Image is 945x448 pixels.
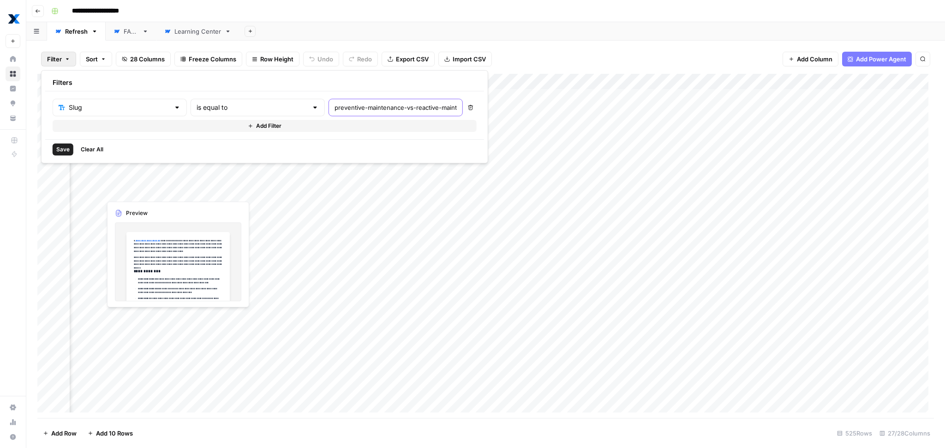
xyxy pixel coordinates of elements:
[45,74,484,91] div: Filters
[124,27,138,36] div: FAQs
[303,52,339,66] button: Undo
[260,54,293,64] span: Row Height
[82,426,138,441] button: Add 10 Rows
[81,145,103,154] span: Clear All
[174,52,242,66] button: Freeze Columns
[833,426,876,441] div: 525 Rows
[382,52,435,66] button: Export CSV
[317,54,333,64] span: Undo
[47,22,106,41] a: Refresh
[96,429,133,438] span: Add 10 Rows
[842,52,912,66] button: Add Power Agent
[65,27,88,36] div: Refresh
[6,415,20,430] a: Usage
[37,426,82,441] button: Add Row
[41,52,76,66] button: Filter
[343,52,378,66] button: Redo
[246,52,299,66] button: Row Height
[53,120,477,132] button: Add Filter
[130,54,165,64] span: 28 Columns
[174,27,221,36] div: Learning Center
[116,52,171,66] button: 28 Columns
[6,81,20,96] a: Insights
[86,54,98,64] span: Sort
[106,22,156,41] a: FAQs
[6,7,20,30] button: Workspace: MaintainX
[77,143,107,155] button: Clear All
[6,96,20,111] a: Opportunities
[53,143,73,155] button: Save
[51,429,77,438] span: Add Row
[189,54,236,64] span: Freeze Columns
[438,52,492,66] button: Import CSV
[56,145,70,154] span: Save
[41,70,488,163] div: Filter
[856,54,906,64] span: Add Power Agent
[6,111,20,125] a: Your Data
[6,430,20,444] button: Help + Support
[47,54,62,64] span: Filter
[6,66,20,81] a: Browse
[357,54,372,64] span: Redo
[453,54,486,64] span: Import CSV
[256,122,281,130] span: Add Filter
[6,11,22,27] img: MaintainX Logo
[156,22,239,41] a: Learning Center
[6,52,20,66] a: Home
[797,54,832,64] span: Add Column
[80,52,112,66] button: Sort
[783,52,838,66] button: Add Column
[396,54,429,64] span: Export CSV
[6,400,20,415] a: Settings
[69,103,170,112] input: Slug
[876,426,934,441] div: 27/28 Columns
[197,103,308,112] input: is equal to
